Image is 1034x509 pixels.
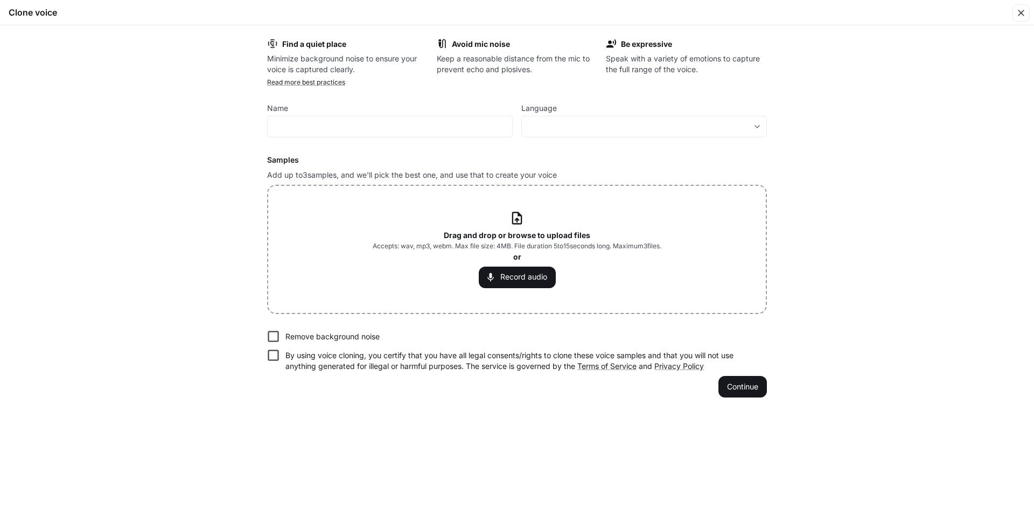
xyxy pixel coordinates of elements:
span: Accepts: wav, mp3, webm. Max file size: 4MB. File duration 5 to 15 seconds long. Maximum 3 files. [373,241,661,252]
p: Minimize background noise to ensure your voice is captured clearly. [267,53,428,75]
p: Speak with a variety of emotions to capture the full range of the voice. [606,53,767,75]
b: Drag and drop or browse to upload files [444,231,590,240]
button: Record audio [479,267,556,288]
b: Avoid mic noise [452,39,510,48]
h5: Clone voice [9,6,57,18]
div: ​ [522,121,766,132]
p: Remove background noise [285,331,380,342]
a: Privacy Policy [654,361,704,371]
a: Terms of Service [577,361,637,371]
button: Continue [718,376,767,398]
p: Name [267,104,288,112]
p: Add up to 3 samples, and we'll pick the best one, and use that to create your voice [267,170,767,180]
p: Language [521,104,557,112]
p: By using voice cloning, you certify that you have all legal consents/rights to clone these voice ... [285,350,758,372]
b: Find a quiet place [282,39,346,48]
b: or [513,252,521,261]
a: Read more best practices [267,78,345,86]
p: Keep a reasonable distance from the mic to prevent echo and plosives. [437,53,598,75]
h6: Samples [267,155,767,165]
b: Be expressive [621,39,672,48]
